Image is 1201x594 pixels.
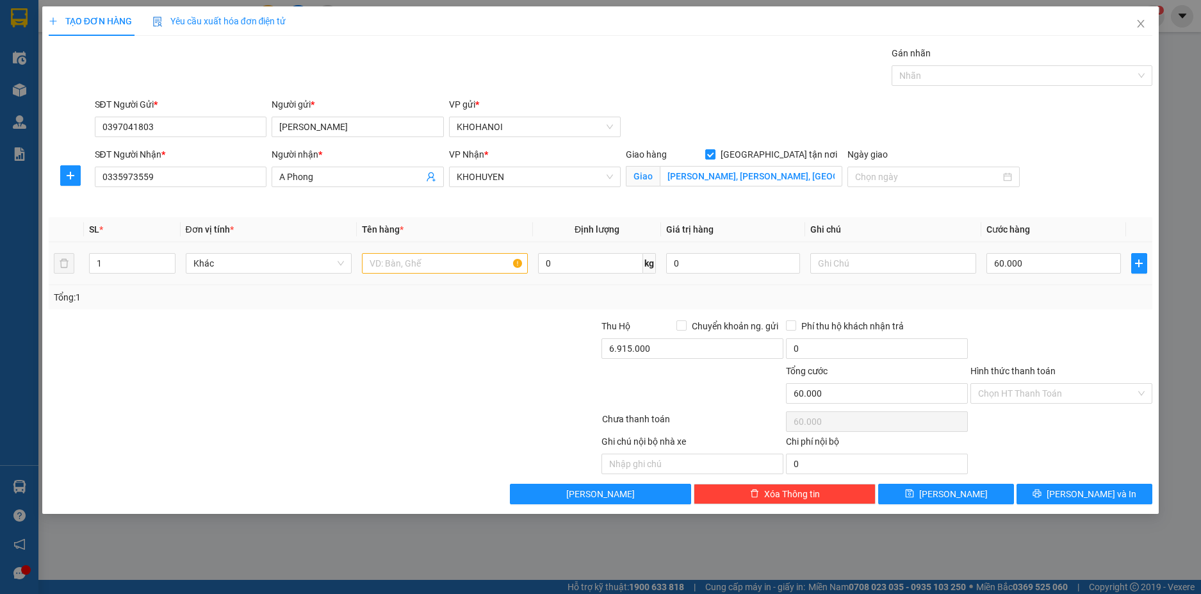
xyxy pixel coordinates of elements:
[49,16,132,26] span: TẠO ĐƠN HÀNG
[510,484,692,504] button: [PERSON_NAME]
[764,487,820,501] span: Xóa Thông tin
[95,97,267,111] div: SĐT Người Gửi
[1123,6,1159,42] button: Close
[626,149,667,160] span: Giao hàng
[601,412,785,434] div: Chưa thanh toán
[457,167,614,186] span: KHOHUYEN
[786,434,968,454] div: Chi phí nội bộ
[566,487,635,501] span: [PERSON_NAME]
[643,253,656,274] span: kg
[626,166,660,186] span: Giao
[805,217,981,242] th: Ghi chú
[1136,19,1146,29] span: close
[95,147,267,161] div: SĐT Người Nhận
[601,434,783,454] div: Ghi chú nội bộ nhà xe
[457,117,614,136] span: KHOHANOI
[1017,484,1152,504] button: printer[PERSON_NAME] và In
[71,63,291,79] li: Hotline: 0932685789
[919,487,988,501] span: [PERSON_NAME]
[362,253,528,274] input: VD: Bàn, Ghế
[362,224,404,235] span: Tên hàng
[878,484,1014,504] button: save[PERSON_NAME]
[272,147,444,161] div: Người nhận
[89,224,99,235] span: SL
[426,172,436,182] span: user-add
[16,16,80,80] img: logo.jpg
[970,366,1056,376] label: Hình thức thanh toán
[272,97,444,111] div: Người gửi
[694,484,876,504] button: deleteXóa Thông tin
[61,170,80,181] span: plus
[54,253,74,274] button: delete
[666,253,800,274] input: 0
[855,170,1001,184] input: Ngày giao
[49,17,58,26] span: plus
[687,319,783,333] span: Chuyển khoản ng. gửi
[71,31,291,63] li: 115 Hà Huy Tập, thị trấn [GEOGRAPHIC_DATA], [GEOGRAPHIC_DATA]
[905,489,914,499] span: save
[750,489,759,499] span: delete
[892,48,931,58] label: Gán nhãn
[1033,489,1042,499] span: printer
[449,97,621,111] div: VP gửi
[666,224,714,235] span: Giá trị hàng
[660,166,842,186] input: Giao tận nơi
[60,165,81,186] button: plus
[449,149,484,160] span: VP Nhận
[810,253,976,274] input: Ghi Chú
[847,149,888,160] label: Ngày giao
[1131,253,1148,274] button: plus
[986,224,1030,235] span: Cước hàng
[152,17,163,27] img: icon
[715,147,842,161] span: [GEOGRAPHIC_DATA] tận nơi
[118,15,242,31] b: Hưng Toàn Phát
[601,321,630,331] span: Thu Hộ
[786,366,828,376] span: Tổng cước
[1047,487,1136,501] span: [PERSON_NAME] và In
[152,16,286,26] span: Yêu cầu xuất hóa đơn điện tử
[601,454,783,474] input: Nhập ghi chú
[193,254,344,273] span: Khác
[54,290,464,304] div: Tổng: 1
[575,224,619,235] span: Định lượng
[186,224,234,235] span: Đơn vị tính
[796,319,909,333] span: Phí thu hộ khách nhận trả
[122,82,240,98] b: Gửi khách hàng
[1132,258,1147,268] span: plus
